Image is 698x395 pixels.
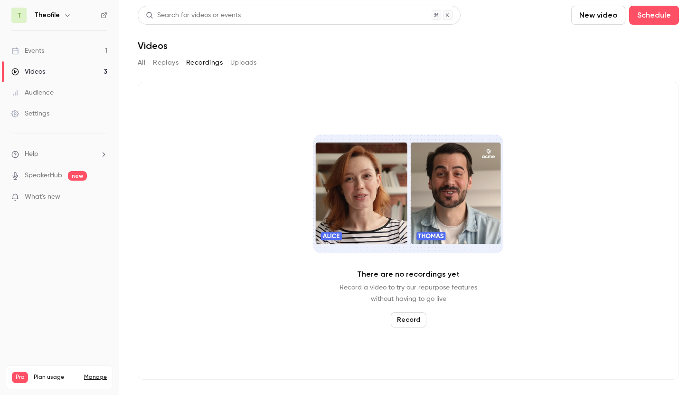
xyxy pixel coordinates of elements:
[138,55,145,70] button: All
[25,192,60,202] span: What's new
[138,6,679,389] section: Videos
[84,374,107,381] a: Manage
[11,67,45,77] div: Videos
[146,10,241,20] div: Search for videos or events
[11,109,49,118] div: Settings
[186,55,223,70] button: Recordings
[138,40,168,51] h1: Videos
[11,88,54,97] div: Audience
[96,193,107,202] iframe: Noticeable Trigger
[34,374,78,381] span: Plan usage
[17,10,21,20] span: T
[357,269,460,280] p: There are no recordings yet
[12,372,28,383] span: Pro
[391,312,426,328] button: Record
[25,171,62,181] a: SpeakerHub
[25,149,38,159] span: Help
[11,46,44,56] div: Events
[34,10,60,20] h6: Theofile
[153,55,179,70] button: Replays
[11,149,107,159] li: help-dropdown-opener
[230,55,257,70] button: Uploads
[340,282,477,305] p: Record a video to try our repurpose features without having to go live
[629,6,679,25] button: Schedule
[571,6,625,25] button: New video
[68,171,87,181] span: new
